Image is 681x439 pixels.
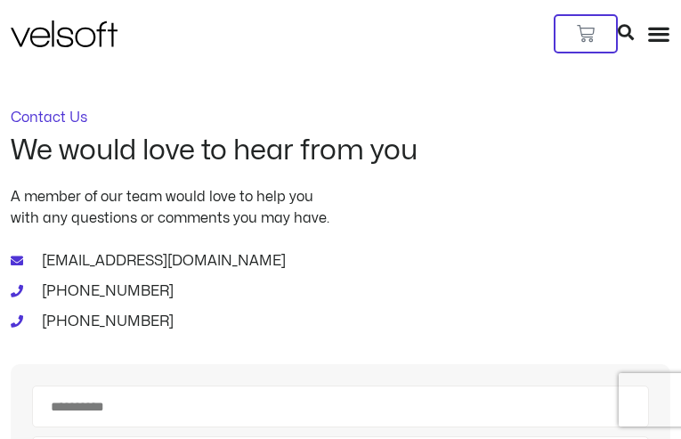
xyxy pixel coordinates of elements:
[11,110,670,125] p: Contact Us
[11,186,670,229] p: A member of our team would love to help you with any questions or comments you may have.
[11,20,118,47] img: Velsoft Training Materials
[11,250,670,272] a: [EMAIL_ADDRESS][DOMAIN_NAME]
[37,311,174,332] span: [PHONE_NUMBER]
[37,250,286,272] span: [EMAIL_ADDRESS][DOMAIN_NAME]
[11,135,670,166] h2: We would love to hear from you
[37,280,174,302] span: [PHONE_NUMBER]
[647,22,670,45] div: Menu Toggle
